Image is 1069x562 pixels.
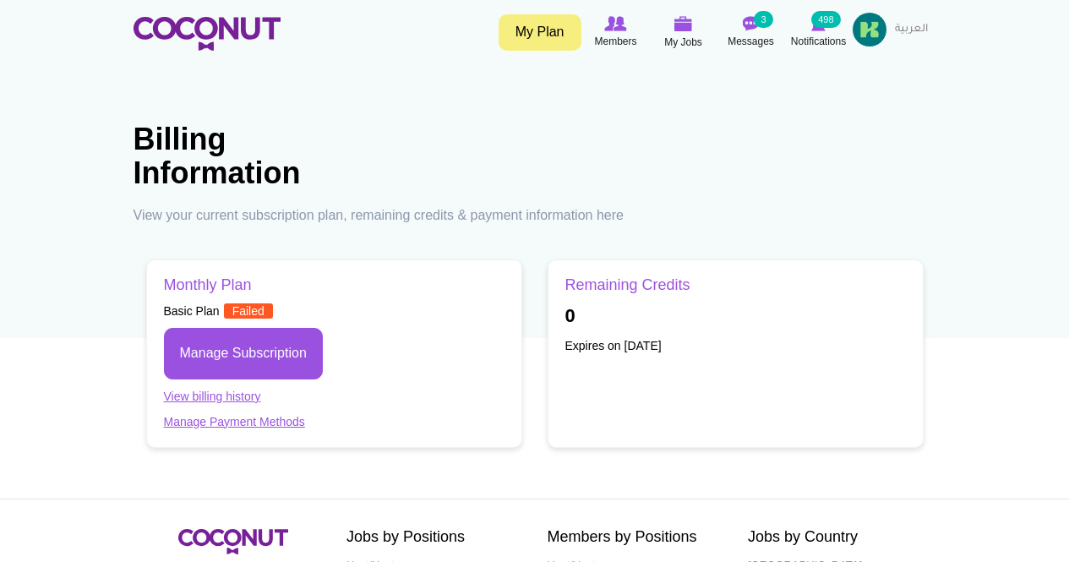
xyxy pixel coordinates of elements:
p: View your current subscription plan, remaining credits & payment information here [134,206,936,226]
a: Notifications Notifications 498 [785,13,853,52]
h3: Remaining Credits [565,277,906,294]
h2: Members by Positions [548,529,723,546]
a: Manage Subscription [164,328,323,379]
a: View billing history [164,390,261,403]
p: Expires on [DATE] [565,337,906,354]
h3: Monthly Plan [164,277,505,294]
h1: Billing Information [134,123,387,189]
img: Messages [743,16,760,31]
p: Basic Plan [164,303,505,319]
span: My Jobs [664,34,702,51]
span: Failed [224,303,273,319]
a: My Jobs My Jobs [650,13,717,52]
h2: Jobs by Positions [346,529,522,546]
a: Browse Members Members [582,13,650,52]
b: 0 [565,305,575,326]
small: 3 [754,11,772,28]
span: Notifications [791,33,846,50]
img: Notifications [811,16,826,31]
a: Manage Payment Methods [164,415,305,428]
a: Messages Messages 3 [717,13,785,52]
a: العربية [886,13,936,46]
img: Coconut [178,529,288,554]
small: 498 [811,11,840,28]
img: My Jobs [674,16,693,31]
a: My Plan [499,14,581,51]
span: Messages [728,33,774,50]
img: Home [134,17,281,51]
h2: Jobs by Country [748,529,924,546]
img: Browse Members [604,16,626,31]
span: Members [594,33,636,50]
